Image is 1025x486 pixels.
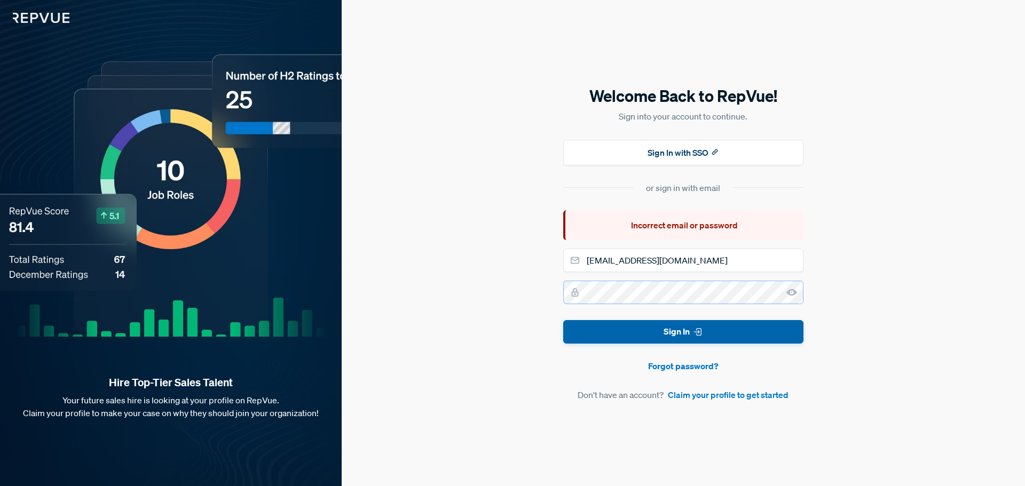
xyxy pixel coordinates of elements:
[563,360,803,372] a: Forgot password?
[563,249,803,272] input: Email address
[563,85,803,107] h5: Welcome Back to RepVue!
[563,210,803,240] div: Incorrect email or password
[563,140,803,165] button: Sign In with SSO
[17,394,325,419] p: Your future sales hire is looking at your profile on RepVue. Claim your profile to make your case...
[563,320,803,344] button: Sign In
[668,388,789,401] a: Claim your profile to get started
[646,181,720,194] div: or sign in with email
[563,388,803,401] article: Don't have an account?
[563,110,803,123] p: Sign into your account to continue.
[17,376,325,389] strong: Hire Top-Tier Sales Talent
